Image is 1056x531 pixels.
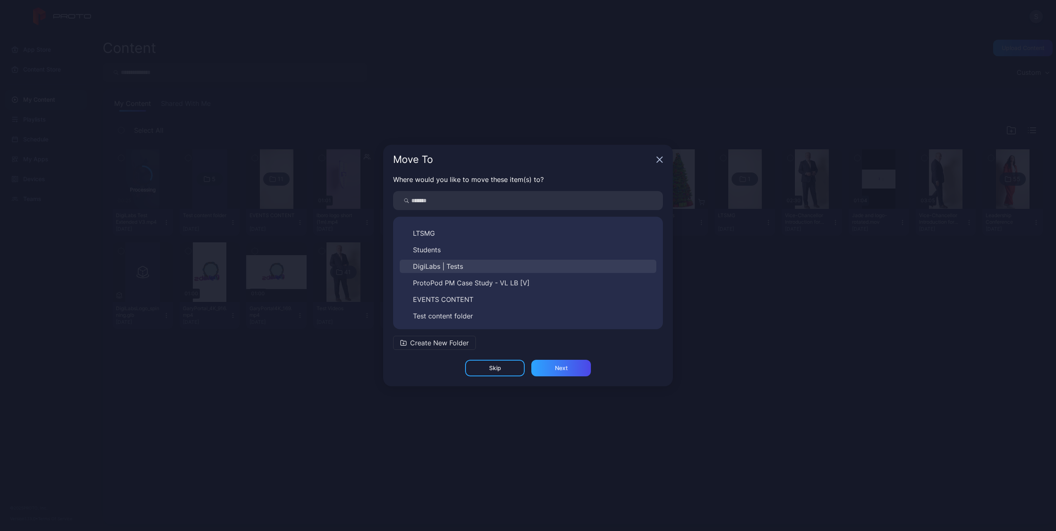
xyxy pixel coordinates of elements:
p: Where would you like to move these item(s) to? [393,175,663,184]
button: LTSMG [400,227,656,240]
span: Test content folder [413,311,473,321]
button: Next [531,360,591,376]
button: DigiLabs | Tests [400,260,656,273]
span: EVENTS CONTENT [413,294,473,304]
button: Skip [465,360,525,376]
button: Students [400,243,656,256]
span: DigiLabs | Tests [413,261,463,271]
div: Move To [393,155,653,165]
button: Create New Folder [393,336,476,350]
button: EVENTS CONTENT [400,293,656,306]
span: ProtoPod PM Case Study - VL LB [V] [413,278,530,288]
div: Skip [489,365,501,371]
div: Next [555,365,568,371]
span: Create New Folder [410,338,469,348]
button: Test content folder [400,309,656,323]
span: LTSMG [413,228,435,238]
span: Students [413,245,441,255]
button: ProtoPod PM Case Study - VL LB [V] [400,276,656,289]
